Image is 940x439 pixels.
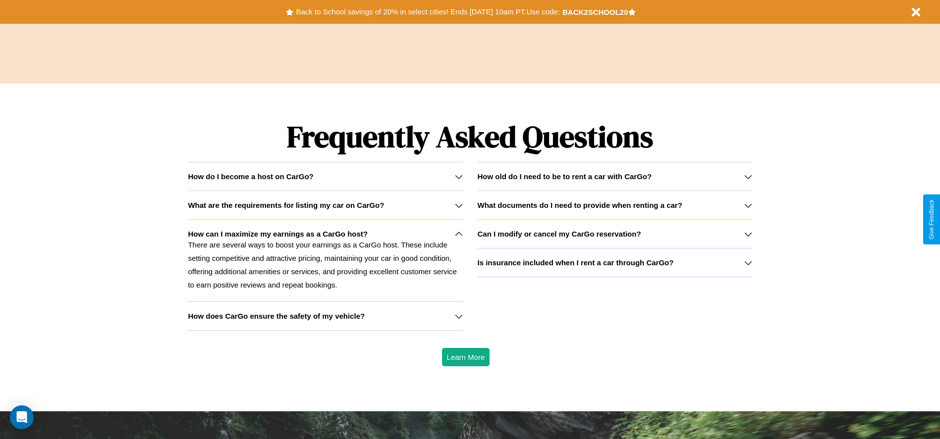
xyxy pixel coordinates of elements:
h3: Can I modify or cancel my CarGo reservation? [478,230,641,238]
button: Learn More [442,348,490,366]
h3: How can I maximize my earnings as a CarGo host? [188,230,368,238]
h3: How old do I need to be to rent a car with CarGo? [478,172,652,181]
div: Give Feedback [928,199,935,240]
h1: Frequently Asked Questions [188,111,752,162]
h3: How does CarGo ensure the safety of my vehicle? [188,312,365,320]
h3: What documents do I need to provide when renting a car? [478,201,682,209]
p: There are several ways to boost your earnings as a CarGo host. These include setting competitive ... [188,238,462,292]
div: Open Intercom Messenger [10,405,34,429]
button: Back to School savings of 20% in select cities! Ends [DATE] 10am PT.Use code: [293,5,562,19]
h3: How do I become a host on CarGo? [188,172,313,181]
h3: Is insurance included when I rent a car through CarGo? [478,258,674,267]
b: BACK2SCHOOL20 [562,8,628,16]
h3: What are the requirements for listing my car on CarGo? [188,201,384,209]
